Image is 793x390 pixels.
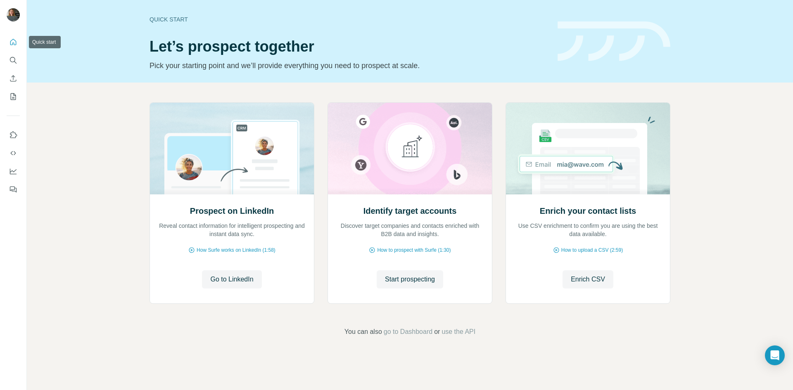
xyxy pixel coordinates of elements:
h2: Identify target accounts [363,205,457,217]
button: Use Surfe on LinkedIn [7,128,20,142]
button: Search [7,53,20,68]
img: Avatar [7,8,20,21]
p: Use CSV enrichment to confirm you are using the best data available. [514,222,662,238]
button: Start prospecting [377,270,443,288]
button: Feedback [7,182,20,197]
button: go to Dashboard [384,327,432,337]
button: Use Surfe API [7,146,20,161]
p: Reveal contact information for intelligent prospecting and instant data sync. [158,222,306,238]
img: banner [558,21,670,61]
h2: Prospect on LinkedIn [190,205,274,217]
button: Go to LinkedIn [202,270,261,288]
img: Enrich your contact lists [506,103,670,194]
span: Start prospecting [385,274,435,284]
h2: Enrich your contact lists [540,205,636,217]
div: Quick start [150,15,548,24]
span: Enrich CSV [571,274,605,284]
span: Go to LinkedIn [210,274,253,284]
button: Quick start [7,35,20,50]
span: You can also [344,327,382,337]
button: use the API [442,327,475,337]
div: Open Intercom Messenger [765,345,785,365]
button: Dashboard [7,164,20,179]
p: Discover target companies and contacts enriched with B2B data and insights. [336,222,484,238]
button: Enrich CSV [563,270,613,288]
img: Prospect on LinkedIn [150,103,314,194]
img: Identify target accounts [328,103,492,194]
span: How to prospect with Surfe (1:30) [377,246,451,254]
span: or [434,327,440,337]
button: My lists [7,89,20,104]
p: Pick your starting point and we’ll provide everything you need to prospect at scale. [150,60,548,71]
button: Enrich CSV [7,71,20,86]
h1: Let’s prospect together [150,38,548,55]
span: How to upload a CSV (2:59) [561,246,623,254]
span: How Surfe works on LinkedIn (1:58) [197,246,275,254]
